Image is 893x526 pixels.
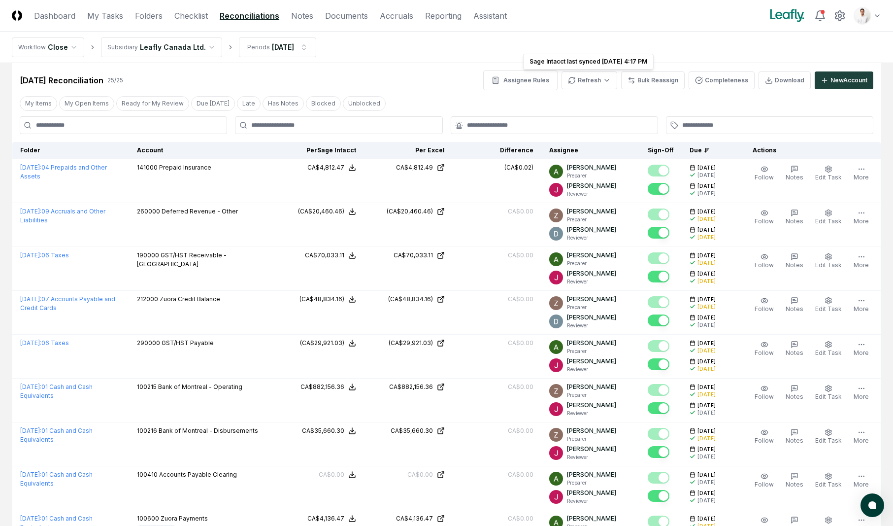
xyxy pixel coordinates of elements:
span: [DATE] [697,270,716,278]
div: (CA$20,460.46) [387,207,433,216]
div: CA$0.00 [508,295,533,304]
a: [DATE]:01 Cash and Cash Equivalents [20,427,93,443]
a: My Tasks [87,10,123,22]
button: My Items [20,96,57,111]
span: [DATE] : [20,164,41,171]
span: 190000 [137,251,159,259]
th: Difference [453,142,541,159]
img: ACg8ocKnDsamp5-SE65NkOhq35AnOBarAXdzXQ03o9g231ijNgHgyA=s96-c [549,209,563,222]
button: Due Today [191,96,235,111]
button: (CA$29,921.03) [300,339,356,348]
p: [PERSON_NAME] [567,181,616,190]
div: Periods [247,43,270,52]
img: d09822cc-9b6d-4858-8d66-9570c114c672_b0bc35f1-fa8e-4ccc-bc23-b02c2d8c2b72.png [855,8,870,24]
span: [DATE] [697,164,716,172]
img: Leafly logo [768,8,806,24]
button: Follow [753,251,776,272]
button: Edit Task [813,207,844,228]
span: [DATE] : [20,515,41,522]
a: [DATE]:04 Prepaids and Other Assets [20,164,107,180]
span: Notes [786,393,803,400]
span: Notes [786,217,803,225]
button: More [852,251,871,272]
button: More [852,339,871,359]
span: GST/HST Payable [162,339,214,347]
img: ACg8ocKnDsamp5-SE65NkOhq35AnOBarAXdzXQ03o9g231ijNgHgyA=s96-c [549,384,563,398]
p: Reviewer [567,278,616,285]
span: Follow [755,261,774,269]
button: Edit Task [813,163,844,184]
button: Edit Task [813,339,844,359]
button: Follow [753,383,776,403]
p: [PERSON_NAME] [567,514,616,523]
a: [DATE]:01 Cash and Cash Equivalents [20,383,93,399]
div: (CA$48,834.16) [388,295,433,304]
span: [DATE] [697,208,716,215]
div: [DATE] [272,42,294,52]
button: Mark complete [648,252,669,264]
div: CA$4,136.47 [396,514,433,523]
button: Mark complete [648,384,669,396]
div: CA$0.00 [508,426,533,435]
a: (CA$48,834.16) [372,295,445,304]
div: [DATE] [697,435,716,442]
button: Assignee Rules [483,70,558,90]
button: More [852,207,871,228]
a: CA$4,812.49 [372,163,445,172]
div: CA$0.00 [508,339,533,348]
a: CA$4,136.47 [372,514,445,523]
span: Zuora Payments [161,515,208,522]
div: [DATE] Reconciliation [20,74,103,86]
span: [DATE] [697,340,716,347]
button: Edit Task [813,426,844,447]
span: 290000 [137,339,160,347]
img: ACg8ocKKg2129bkBZaX4SAoUQtxLaQ4j-f2PQjMuak4pDCyzCI-IvA=s96-c [549,340,563,354]
span: 260000 [137,208,160,215]
span: Deferred Revenue - Other [162,208,238,215]
div: CA$0.00 [319,470,344,479]
img: ACg8ocKnDsamp5-SE65NkOhq35AnOBarAXdzXQ03o9g231ijNgHgyA=s96-c [549,296,563,310]
span: Accounts Payable Clearing [159,471,237,478]
p: Preparer [567,172,616,179]
div: CA$0.00 [407,470,433,479]
div: [DATE] [697,409,716,417]
a: CA$70,033.11 [372,251,445,260]
div: [DATE] [697,365,716,373]
span: Bank of Montreal - Operating [158,383,242,390]
button: Completeness [689,71,755,89]
div: Workflow [18,43,46,52]
div: (CA$29,921.03) [389,339,433,348]
a: Documents [325,10,368,22]
p: [PERSON_NAME] [567,207,616,216]
span: [DATE] [697,296,716,303]
div: (CA$20,460.46) [298,207,344,216]
button: Mark complete [648,315,669,326]
a: [DATE]:06 Taxes [20,339,69,347]
span: Zuora Credit Balance [160,295,220,303]
button: More [852,426,871,447]
div: CA$882,156.36 [389,383,433,391]
div: CA$70,033.11 [305,251,344,260]
button: CA$4,812.47 [307,163,356,172]
span: [DATE] [697,515,716,523]
span: [DATE] : [20,471,41,478]
p: [PERSON_NAME] [567,251,616,260]
img: ACg8ocJfBSitaon9c985KWe3swqK2kElzkAv-sHk65QWxGQz4ldowg=s96-c [549,490,563,504]
button: Edit Task [813,295,844,316]
p: [PERSON_NAME] [567,489,616,497]
button: Edit Task [813,470,844,491]
a: Checklist [174,10,208,22]
span: [DATE] [697,446,716,453]
a: (CA$29,921.03) [372,339,445,348]
p: [PERSON_NAME] [567,383,616,391]
img: ACg8ocJfBSitaon9c985KWe3swqK2kElzkAv-sHk65QWxGQz4ldowg=s96-c [549,183,563,197]
p: [PERSON_NAME] [567,225,616,234]
span: [DATE] : [20,251,41,259]
p: Preparer [567,304,616,311]
button: Mark complete [648,271,669,282]
span: [DATE] [697,490,716,497]
button: Mark complete [648,165,669,176]
div: [DATE] [697,453,716,460]
img: ACg8ocKnDsamp5-SE65NkOhq35AnOBarAXdzXQ03o9g231ijNgHgyA=s96-c [549,428,563,442]
button: Mark complete [648,446,669,458]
